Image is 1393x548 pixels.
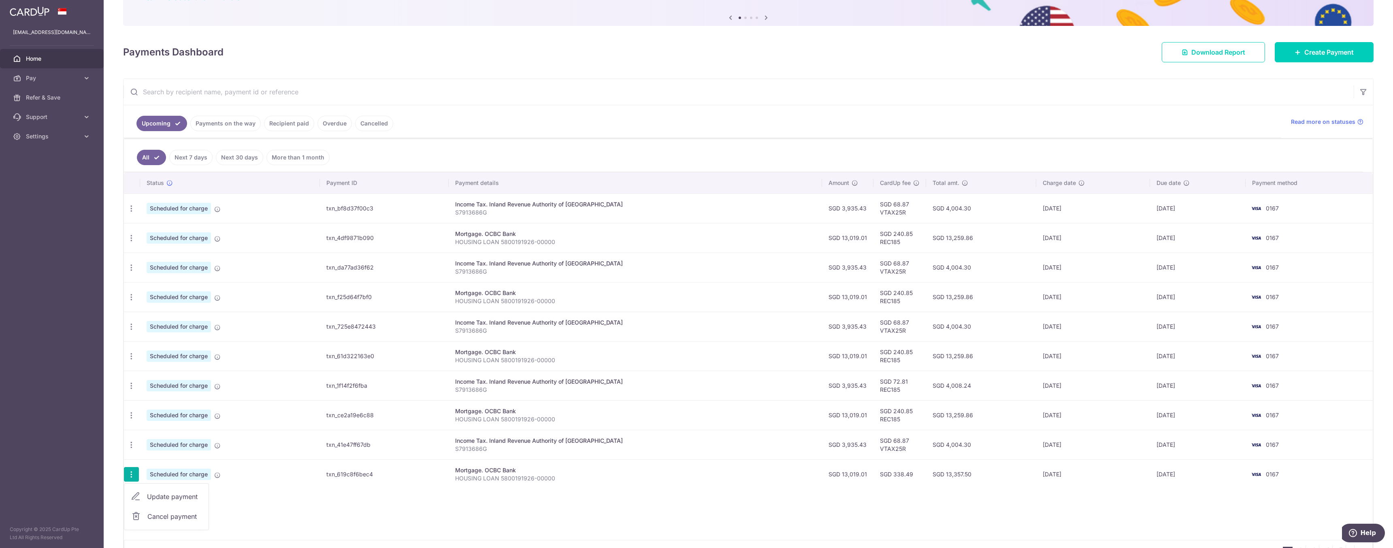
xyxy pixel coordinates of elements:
span: Scheduled for charge [147,232,211,244]
a: Read more on statuses [1291,118,1363,126]
td: SGD 4,004.30 [926,312,1037,341]
td: txn_f25d64f7bf0 [320,282,449,312]
th: Payment details [449,172,822,193]
p: S7913686G [455,386,815,394]
td: [DATE] [1150,312,1246,341]
a: Payments on the way [190,116,261,131]
td: SGD 68.87 VTAX25R [873,312,926,341]
td: SGD 240.85 REC185 [873,223,926,253]
td: SGD 4,004.30 [926,193,1037,223]
td: SGD 338.49 [873,459,926,489]
img: Bank Card [1248,263,1264,272]
td: [DATE] [1150,193,1246,223]
a: Overdue [317,116,352,131]
td: [DATE] [1036,459,1150,489]
td: SGD 3,935.43 [822,253,873,282]
p: S7913686G [455,208,815,217]
span: Scheduled for charge [147,469,211,480]
td: [DATE] [1036,253,1150,282]
td: SGD 240.85 REC185 [873,341,926,371]
div: Mortgage. OCBC Bank [455,466,815,474]
img: CardUp [10,6,49,16]
span: 0167 [1266,205,1279,212]
td: txn_bf8d37f00c3 [320,193,449,223]
td: SGD 72.81 REC185 [873,371,926,400]
td: [DATE] [1036,400,1150,430]
span: Scheduled for charge [147,380,211,391]
td: [DATE] [1150,253,1246,282]
span: Status [147,179,164,187]
td: txn_61d322163e0 [320,341,449,371]
td: [DATE] [1150,430,1246,459]
p: HOUSING LOAN 5800191926-00000 [455,415,815,423]
a: More than 1 month [266,150,330,165]
td: SGD 13,259.86 [926,282,1037,312]
p: HOUSING LOAN 5800191926-00000 [455,297,815,305]
td: [DATE] [1036,341,1150,371]
td: [DATE] [1036,312,1150,341]
td: SGD 3,935.43 [822,193,873,223]
div: Mortgage. OCBC Bank [455,407,815,415]
td: SGD 3,935.43 [822,312,873,341]
a: Create Payment [1275,42,1374,62]
span: Settings [26,132,79,140]
p: S7913686G [455,327,815,335]
td: SGD 13,357.50 [926,459,1037,489]
div: Mortgage. OCBC Bank [455,289,815,297]
img: Bank Card [1248,322,1264,331]
span: Read more on statuses [1291,118,1355,126]
span: Scheduled for charge [147,203,211,214]
img: Bank Card [1248,233,1264,243]
td: SGD 4,004.30 [926,430,1037,459]
a: Next 7 days [169,150,213,165]
img: Bank Card [1248,440,1264,450]
img: Bank Card [1248,292,1264,302]
div: Mortgage. OCBC Bank [455,230,815,238]
td: txn_da77ad36f62 [320,253,449,282]
span: Scheduled for charge [147,410,211,421]
td: [DATE] [1150,341,1246,371]
td: SGD 13,019.01 [822,400,873,430]
img: Bank Card [1248,351,1264,361]
a: Next 30 days [216,150,263,165]
span: CardUp fee [880,179,911,187]
td: SGD 13,259.86 [926,400,1037,430]
div: Income Tax. Inland Revenue Authority of [GEOGRAPHIC_DATA] [455,437,815,445]
td: [DATE] [1150,282,1246,312]
td: txn_41e47ff67db [320,430,449,459]
span: Support [26,113,79,121]
img: Bank Card [1248,410,1264,420]
td: SGD 13,019.01 [822,341,873,371]
td: SGD 240.85 REC185 [873,400,926,430]
p: HOUSING LOAN 5800191926-00000 [455,356,815,364]
span: Refer & Save [26,93,79,102]
a: Download Report [1162,42,1265,62]
th: Payment method [1246,172,1373,193]
td: txn_ce2a19e6c88 [320,400,449,430]
td: [DATE] [1036,371,1150,400]
td: SGD 13,019.01 [822,282,873,312]
input: Search by recipient name, payment id or reference [124,79,1354,105]
td: SGD 68.87 VTAX25R [873,193,926,223]
td: SGD 240.85 REC185 [873,282,926,312]
span: Home [26,55,79,63]
p: HOUSING LOAN 5800191926-00000 [455,238,815,246]
td: SGD 13,259.86 [926,223,1037,253]
td: txn_725e8472443 [320,312,449,341]
h4: Payments Dashboard [123,45,224,59]
span: 0167 [1266,353,1279,359]
span: 0167 [1266,412,1279,418]
p: S7913686G [455,445,815,453]
div: Income Tax. Inland Revenue Authority of [GEOGRAPHIC_DATA] [455,259,815,268]
th: Payment ID [320,172,449,193]
p: S7913686G [455,268,815,276]
td: SGD 4,004.30 [926,253,1037,282]
span: Scheduled for charge [147,439,211,450]
span: Scheduled for charge [147,291,211,303]
span: 0167 [1266,471,1279,478]
span: Due date [1157,179,1181,187]
td: [DATE] [1036,193,1150,223]
span: 0167 [1266,264,1279,271]
div: Income Tax. Inland Revenue Authority of [GEOGRAPHIC_DATA] [455,200,815,208]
